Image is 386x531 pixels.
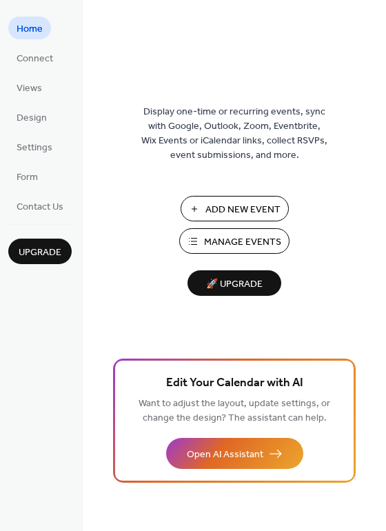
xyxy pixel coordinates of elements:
[8,239,72,264] button: Upgrade
[139,394,330,428] span: Want to adjust the layout, update settings, or change the design? The assistant can help.
[17,52,53,66] span: Connect
[19,246,61,260] span: Upgrade
[141,105,327,163] span: Display one-time or recurring events, sync with Google, Outlook, Zoom, Eventbrite, Wix Events or ...
[181,196,289,221] button: Add New Event
[179,228,289,254] button: Manage Events
[187,448,263,462] span: Open AI Assistant
[205,203,281,217] span: Add New Event
[204,235,281,250] span: Manage Events
[8,135,61,158] a: Settings
[8,106,55,128] a: Design
[8,165,46,188] a: Form
[17,170,38,185] span: Form
[8,194,72,217] a: Contact Us
[166,438,303,469] button: Open AI Assistant
[17,141,52,155] span: Settings
[196,275,273,294] span: 🚀 Upgrade
[17,81,42,96] span: Views
[17,200,63,214] span: Contact Us
[8,17,51,39] a: Home
[8,76,50,99] a: Views
[166,374,303,393] span: Edit Your Calendar with AI
[187,270,281,296] button: 🚀 Upgrade
[8,46,61,69] a: Connect
[17,111,47,126] span: Design
[17,22,43,37] span: Home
